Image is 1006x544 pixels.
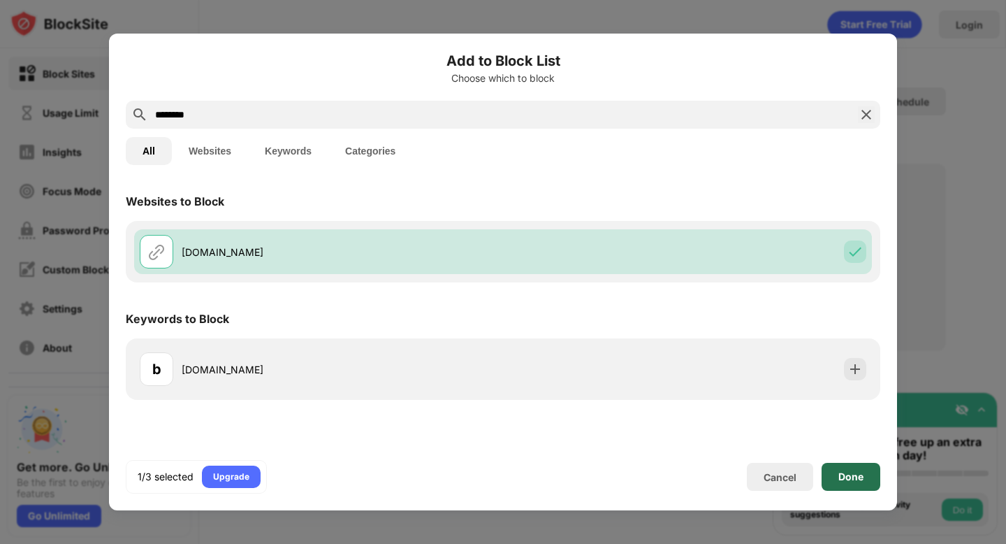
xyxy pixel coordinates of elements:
[182,362,503,377] div: [DOMAIN_NAME]
[182,245,503,259] div: [DOMAIN_NAME]
[138,470,194,484] div: 1/3 selected
[148,243,165,260] img: url.svg
[248,137,328,165] button: Keywords
[838,471,863,482] div: Done
[328,137,412,165] button: Categories
[858,106,875,123] img: search-close
[764,471,796,483] div: Cancel
[152,359,161,380] div: b
[126,73,880,84] div: Choose which to block
[213,470,249,484] div: Upgrade
[126,137,172,165] button: All
[172,137,248,165] button: Websites
[126,312,229,326] div: Keywords to Block
[126,50,880,71] h6: Add to Block List
[131,106,148,123] img: search.svg
[126,194,224,208] div: Websites to Block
